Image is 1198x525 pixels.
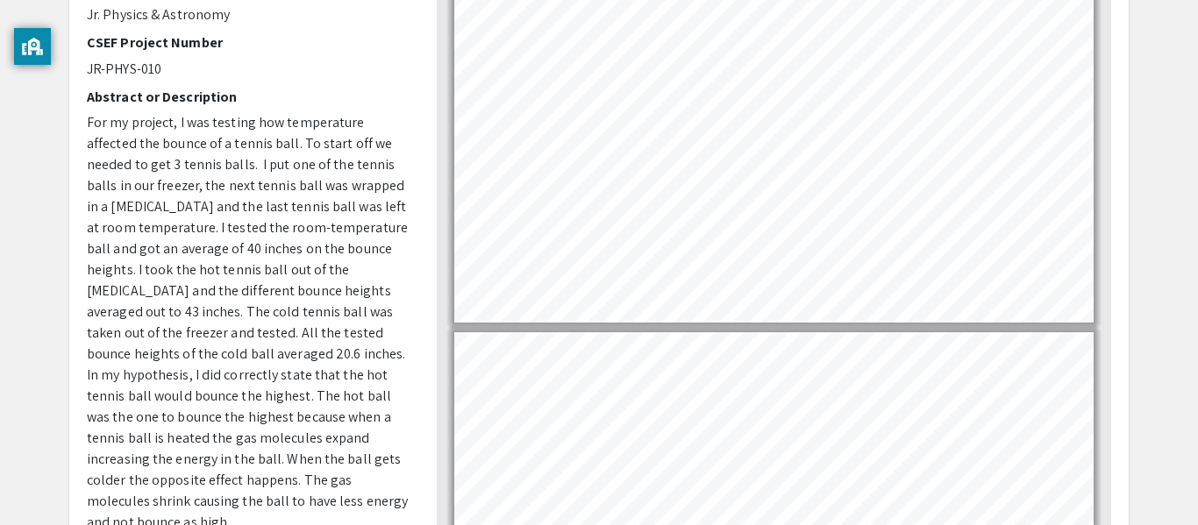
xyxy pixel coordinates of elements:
[87,89,410,105] h2: Abstract or Description
[87,34,410,51] h2: CSEF Project Number
[14,28,51,65] button: privacy banner
[13,446,75,512] iframe: Chat
[87,59,410,80] p: JR-PHYS-010
[87,4,410,25] p: Jr. Physics & Astronomy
